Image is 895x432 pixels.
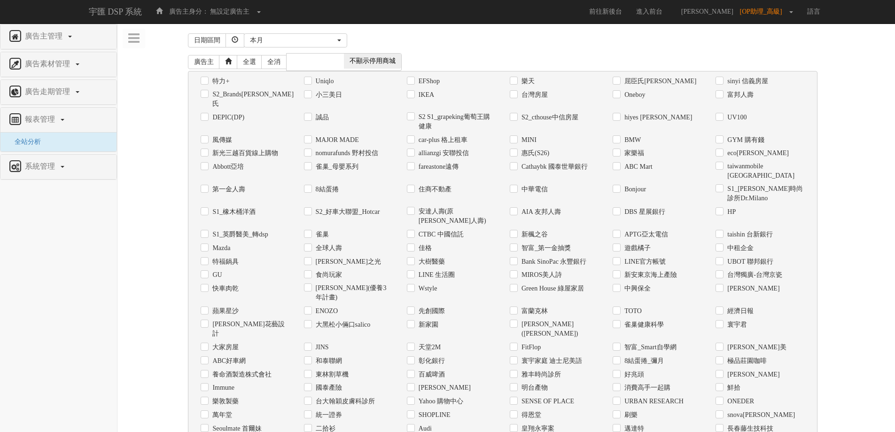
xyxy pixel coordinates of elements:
label: 先創國際 [416,306,445,316]
span: 廣告素材管理 [23,60,75,68]
label: fareastone遠傳 [416,162,459,172]
label: allianzgi 安聯投信 [416,149,469,158]
label: eco[PERSON_NAME] [725,149,789,158]
label: 消費高手一起購 [622,383,670,393]
label: Bonjour [622,185,646,194]
label: 8結蛋捲_彌月 [622,356,664,366]
label: 屈臣氏[PERSON_NAME] [622,77,696,86]
label: GYM 購有錢 [725,135,764,145]
label: [PERSON_NAME] [725,370,779,379]
a: 全選 [237,55,262,69]
label: 樂天 [519,77,535,86]
label: S2 S1_grapeking葡萄王購健康 [416,112,496,131]
label: SENSE ОF PLACE [519,397,574,406]
label: 雀巢_母嬰系列 [313,162,358,172]
label: Mazda [210,243,230,253]
label: Bank SinoPac 永豐銀行 [519,257,586,267]
a: 系統管理 [8,159,109,174]
label: 家樂福 [622,149,644,158]
label: Oneboy [622,90,645,100]
label: sinyi 信義房屋 [725,77,768,86]
label: 智富_第一金抽獎 [519,243,571,253]
label: 和泰聯網 [313,356,342,366]
label: 明台產物 [519,383,548,393]
label: 住商不動產 [416,185,451,194]
label: nomurafunds 野村投信 [313,149,378,158]
span: 廣告主管理 [23,32,67,40]
label: 大家房屋 [210,343,239,352]
label: 中華電信 [519,185,548,194]
a: 報表管理 [8,112,109,127]
span: 不顯示停用商城 [344,54,401,69]
label: 得恩堂 [519,410,541,420]
label: 樂敦製藥 [210,397,239,406]
label: 惠氏(S26) [519,149,549,158]
label: MIROS美人詩 [519,270,562,280]
label: Immune [210,383,234,393]
label: Uniqlo [313,77,334,86]
label: 台灣獨廣-台灣京瓷 [725,270,782,280]
label: Abbott亞培 [210,162,244,172]
label: 快車肉乾 [210,284,239,293]
label: 台大翰穎皮膚科診所 [313,397,375,406]
label: ENOZO [313,306,338,316]
label: 彰化銀行 [416,356,445,366]
label: 中興保全 [622,284,651,293]
label: snova[PERSON_NAME] [725,410,795,420]
label: HP [725,207,736,217]
label: 風傳媒 [210,135,232,145]
label: IKEA [416,90,434,100]
label: EFShop [416,77,440,86]
label: 鮮拾 [725,383,740,393]
label: 養命酒製造株式會社 [210,370,272,379]
label: Cathaybk 國泰世華銀行 [519,162,588,172]
label: 8結蛋捲 [313,185,339,194]
label: 新家園 [416,320,438,330]
label: 第一金人壽 [210,185,245,194]
label: AIA 友邦人壽 [519,207,561,217]
label: [PERSON_NAME] [725,284,779,293]
button: 本月 [244,33,347,47]
label: [PERSON_NAME]([PERSON_NAME]) [519,320,599,338]
label: S1_橡木桶洋酒 [210,207,256,217]
label: ONEDER [725,397,754,406]
label: 寰宇君 [725,320,747,330]
label: taishin 台新銀行 [725,230,773,239]
label: FitFlop [519,343,541,352]
label: 智富_Smart自學網 [622,343,676,352]
label: 中租企金 [725,243,754,253]
span: 全站分析 [8,138,41,145]
label: URBAN RESEARCH [622,397,684,406]
label: taiwanmobile [GEOGRAPHIC_DATA] [725,162,804,181]
label: 國泰產險 [313,383,342,393]
label: MAJOR MADE [313,135,359,145]
label: 極品莊園咖啡 [725,356,767,366]
label: car-plus 格上租車 [416,135,467,145]
label: 小三美日 [313,90,342,100]
label: 大黑松小倆口salico [313,320,371,330]
span: [OP助理_高級] [740,8,787,15]
label: S1_英爵醫美_轉dsp [210,230,268,239]
span: 無設定廣告主 [210,8,249,15]
label: 佳格 [416,243,432,253]
span: 系統管理 [23,162,60,170]
a: 廣告走期管理 [8,85,109,100]
label: 安達人壽(原[PERSON_NAME]人壽) [416,207,496,226]
label: LINE官方帳號 [622,257,666,267]
label: 誠品 [313,113,329,122]
label: ABC Mart [622,162,653,172]
a: 廣告素材管理 [8,57,109,72]
label: JINS [313,343,329,352]
label: UV100 [725,113,747,122]
label: 統一證券 [313,410,342,420]
label: S2_Brands[PERSON_NAME]氏 [210,90,289,109]
label: 遊戲橘子 [622,243,651,253]
label: 新楓之谷 [519,230,548,239]
label: UBOT 聯邦銀行 [725,257,773,267]
label: SHOPLINE [416,410,451,420]
label: GU [210,270,222,280]
label: APTG亞太電信 [622,230,668,239]
label: 天堂2M [416,343,441,352]
label: 雀巢健康科學 [622,320,664,330]
label: 經濟日報 [725,306,754,316]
